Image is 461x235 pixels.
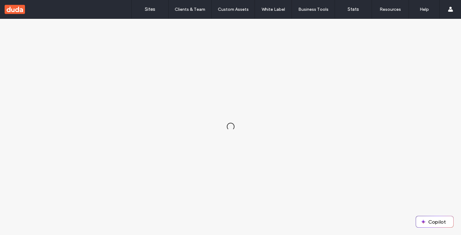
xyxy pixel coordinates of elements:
label: Resources [380,7,401,12]
label: Clients & Team [175,7,205,12]
label: Custom Assets [218,7,249,12]
label: Business Tools [298,7,328,12]
label: Sites [145,6,155,12]
label: Help [420,7,429,12]
label: White Label [262,7,285,12]
button: Copilot [416,216,453,227]
label: Stats [348,6,359,12]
